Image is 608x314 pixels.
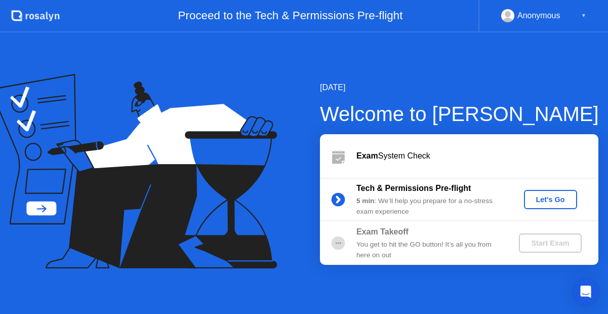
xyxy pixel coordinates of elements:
[523,239,577,247] div: Start Exam
[320,99,599,129] div: Welcome to [PERSON_NAME]
[356,151,378,160] b: Exam
[528,195,573,204] div: Let's Go
[356,150,598,162] div: System Check
[356,197,375,205] b: 5 min
[574,280,598,304] div: Open Intercom Messenger
[524,190,577,209] button: Let's Go
[320,82,599,94] div: [DATE]
[517,9,560,22] div: Anonymous
[581,9,586,22] div: ▼
[356,240,502,260] div: You get to hit the GO button! It’s all you from here on out
[356,196,502,217] div: : We’ll help you prepare for a no-stress exam experience
[356,184,471,192] b: Tech & Permissions Pre-flight
[356,227,409,236] b: Exam Takeoff
[519,233,581,253] button: Start Exam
